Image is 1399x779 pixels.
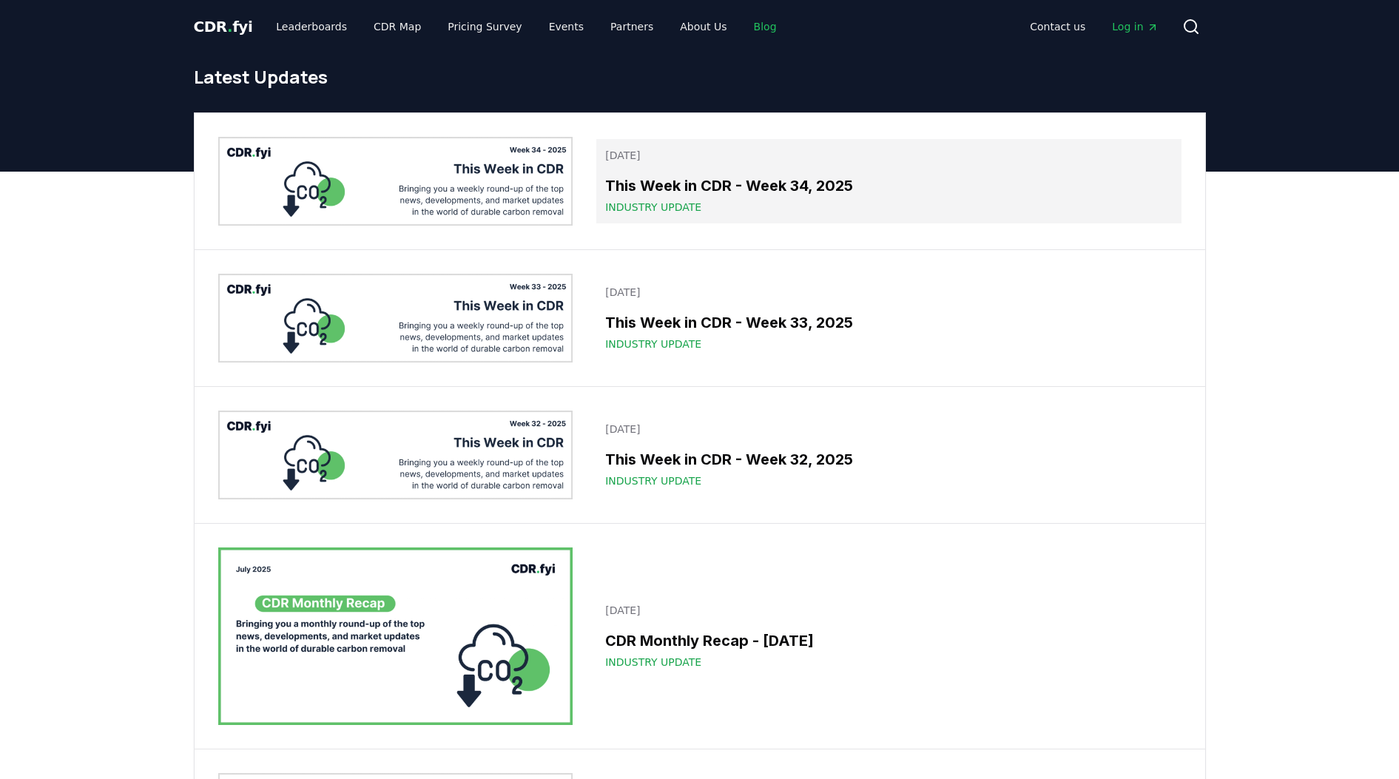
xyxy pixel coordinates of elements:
[218,274,573,362] img: This Week in CDR - Week 33, 2025 blog post image
[264,13,359,40] a: Leaderboards
[605,422,1172,436] p: [DATE]
[596,413,1181,497] a: [DATE]This Week in CDR - Week 32, 2025Industry Update
[605,148,1172,163] p: [DATE]
[605,337,701,351] span: Industry Update
[194,65,1206,89] h1: Latest Updates
[605,448,1172,471] h3: This Week in CDR - Week 32, 2025
[596,594,1181,678] a: [DATE]CDR Monthly Recap - [DATE]Industry Update
[605,473,701,488] span: Industry Update
[599,13,665,40] a: Partners
[218,547,573,725] img: CDR Monthly Recap - July 2025 blog post image
[605,603,1172,618] p: [DATE]
[218,137,573,226] img: This Week in CDR - Week 34, 2025 blog post image
[537,13,596,40] a: Events
[264,13,788,40] nav: Main
[194,16,253,37] a: CDR.fyi
[1100,13,1170,40] a: Log in
[605,311,1172,334] h3: This Week in CDR - Week 33, 2025
[436,13,533,40] a: Pricing Survey
[596,276,1181,360] a: [DATE]This Week in CDR - Week 33, 2025Industry Update
[194,18,253,36] span: CDR fyi
[1018,13,1097,40] a: Contact us
[362,13,433,40] a: CDR Map
[218,411,573,499] img: This Week in CDR - Week 32, 2025 blog post image
[227,18,232,36] span: .
[1112,19,1158,34] span: Log in
[605,655,701,670] span: Industry Update
[605,175,1172,197] h3: This Week in CDR - Week 34, 2025
[668,13,738,40] a: About Us
[605,630,1172,652] h3: CDR Monthly Recap - [DATE]
[596,139,1181,223] a: [DATE]This Week in CDR - Week 34, 2025Industry Update
[605,200,701,215] span: Industry Update
[742,13,789,40] a: Blog
[1018,13,1170,40] nav: Main
[605,285,1172,300] p: [DATE]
